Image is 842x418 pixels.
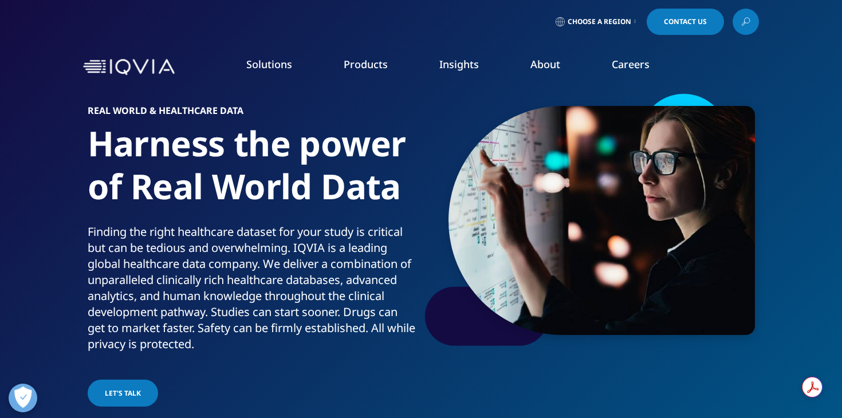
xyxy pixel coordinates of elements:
[439,57,479,71] a: Insights
[88,380,158,407] a: Let's Talk
[664,18,707,25] span: Contact Us
[9,384,37,412] button: Open Preferences
[612,57,650,71] a: Careers
[568,17,631,26] span: Choose a Region
[647,9,724,35] a: Contact Us
[88,224,417,359] p: Finding the right healthcare dataset for your study is critical but can be tedious and overwhelmi...
[246,57,292,71] a: Solutions
[448,106,755,335] img: 2054_young-woman-touching-big-digital-monitor.jpg
[88,122,417,224] h1: Harness the power of Real World Data
[179,40,759,94] nav: Primary
[530,57,560,71] a: About
[88,106,417,122] h6: Real World & Healthcare Data
[344,57,388,71] a: Products
[105,388,141,398] span: Let's Talk
[83,59,175,76] img: IQVIA Healthcare Information Technology and Pharma Clinical Research Company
